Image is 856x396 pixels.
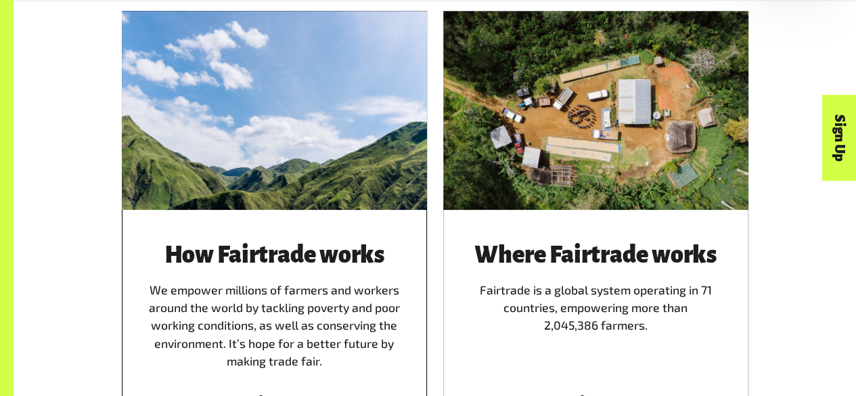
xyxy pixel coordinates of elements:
[138,242,411,268] h3: How Fairtrade works
[459,242,732,370] div: Fairtrade is a global system operating in 71 countries, empowering more than 2,045,386 farmers.
[459,242,732,268] h3: Where Fairtrade works
[138,242,411,370] div: We empower millions of farmers and workers around the world by tackling poverty and poor working ...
